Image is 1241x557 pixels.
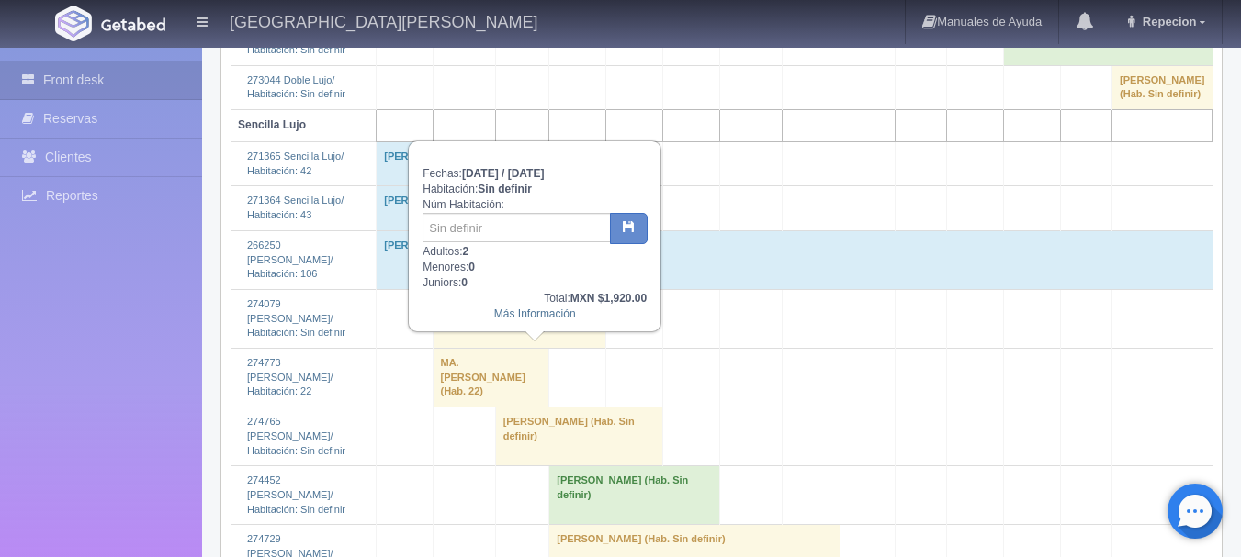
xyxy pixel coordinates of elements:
[55,6,92,41] img: Getabed
[549,466,719,525] td: [PERSON_NAME] (Hab. Sin definir)
[468,261,475,273] b: 0
[247,150,344,176] a: 271365 Sencilla Lujo/Habitación: 42
[463,245,469,258] b: 2
[247,240,333,279] a: 266250 [PERSON_NAME]/Habitación: 106
[494,307,576,320] a: Más Información
[433,349,549,407] td: MA. [PERSON_NAME] (Hab. 22)
[247,195,344,220] a: 271364 Sencilla Lujo/Habitación: 43
[423,291,647,306] div: Total:
[230,9,537,32] h4: [GEOGRAPHIC_DATA][PERSON_NAME]
[101,17,165,31] img: Getabed
[461,276,468,289] b: 0
[570,292,647,305] b: MXN $1,920.00
[1112,65,1213,109] td: [PERSON_NAME] (Hab. Sin definir)
[423,213,611,242] input: Sin definir
[247,74,345,100] a: 273044 Doble Lujo/Habitación: Sin definir
[1138,15,1197,28] span: Repecion
[247,357,333,396] a: 274773 [PERSON_NAME]/Habitación: 22
[247,416,345,455] a: 274765 [PERSON_NAME]/Habitación: Sin definir
[462,167,545,180] b: [DATE] / [DATE]
[377,230,1213,289] td: [PERSON_NAME] (Hab. 106)
[247,474,345,514] a: 274452 [PERSON_NAME]/Habitación: Sin definir
[495,407,662,466] td: [PERSON_NAME] (Hab. Sin definir)
[377,186,549,230] td: [PERSON_NAME] (Hab. 43)
[238,118,306,131] b: Sencilla Lujo
[247,298,345,338] a: 274079 [PERSON_NAME]/Habitación: Sin definir
[377,142,549,186] td: [PERSON_NAME] (Hab. 42)
[410,142,660,331] div: Fechas: Habitación: Núm Habitación: Adultos: Menores: Juniors:
[478,183,532,195] b: Sin definir
[247,29,345,55] a: 273143 Doble Lujo/Habitación: Sin definir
